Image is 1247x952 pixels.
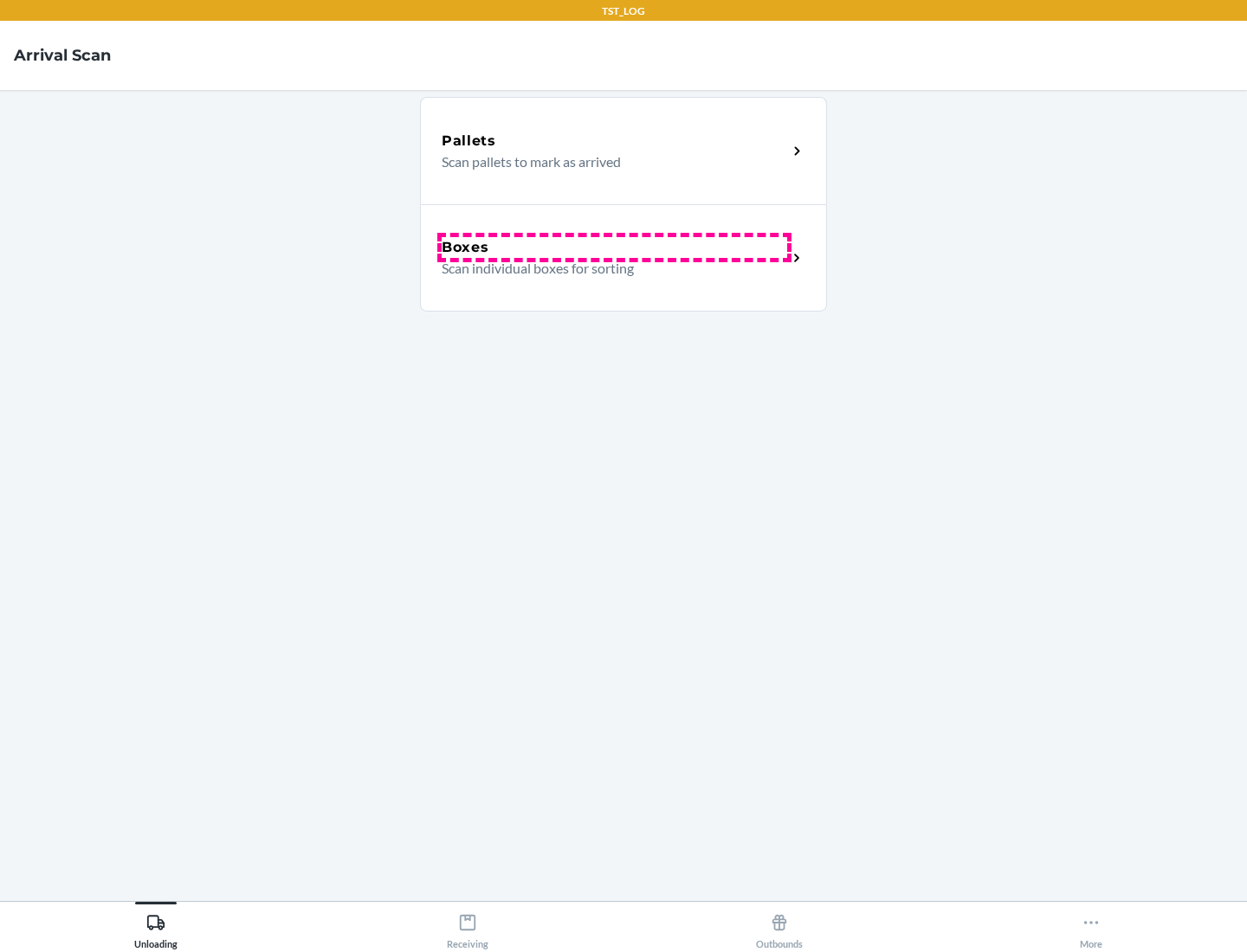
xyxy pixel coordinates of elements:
[420,97,827,204] a: PalletsScan pallets to mark as arrived
[420,204,827,312] a: BoxesScan individual boxes for sorting
[14,44,111,67] h4: Arrival Scan
[442,131,496,151] h5: Pallets
[447,906,488,949] div: Receiving
[442,258,773,279] p: Scan individual boxes for sorting
[623,902,935,949] button: Outbounds
[602,3,645,19] p: TST_LOG
[134,906,178,949] div: Unloading
[442,237,489,258] h5: Boxes
[935,902,1247,949] button: More
[756,906,803,949] div: Outbounds
[1080,906,1102,949] div: More
[312,902,623,949] button: Receiving
[442,151,773,172] p: Scan pallets to mark as arrived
